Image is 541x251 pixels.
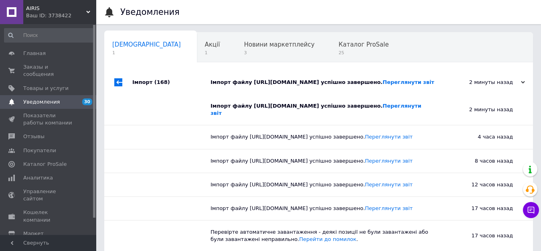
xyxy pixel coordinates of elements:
div: Перевірте автоматичне завантаження - деякі позиції не були завантажені або були завантажені непра... [211,229,433,243]
a: Переглянути звіт [365,205,413,211]
span: Товары и услуги [23,85,69,92]
div: Імпорт файлу [URL][DOMAIN_NAME] успішно завершено. [211,102,433,117]
span: Показатели работы компании [23,112,74,127]
div: Імпорт файлу [URL][DOMAIN_NAME] успішно завершено. [211,205,433,212]
span: AIRIS [26,5,86,12]
span: Каталог ProSale [338,41,389,48]
span: Маркет [23,230,44,237]
div: Імпорт файлу [URL][DOMAIN_NAME] успішно завершено. [211,79,445,86]
span: Акції [205,41,220,48]
a: Переглянути звіт [365,182,413,188]
div: Ваш ID: 3738422 [26,12,96,19]
span: Главная [23,50,46,57]
span: Управление сайтом [23,188,74,202]
span: (168) [154,79,170,85]
span: Каталог ProSale [23,161,67,168]
div: 17 часов назад [433,220,533,251]
div: 4 часа назад [433,125,533,149]
div: Імпорт [132,70,211,94]
a: Переглянути звіт [365,134,413,140]
h1: Уведомления [120,7,180,17]
span: 1 [112,50,181,56]
span: Уведомления [23,98,60,106]
a: Переглянути звіт [383,79,434,85]
div: 2 минуты назад [433,94,533,125]
span: 1 [205,50,220,56]
span: Заказы и сообщения [23,63,74,78]
div: Імпорт файлу [URL][DOMAIN_NAME] успішно завершено. [211,181,433,188]
div: 2 минуты назад [445,79,525,86]
div: 8 часов назад [433,149,533,173]
span: 25 [338,50,389,56]
span: [DEMOGRAPHIC_DATA] [112,41,181,48]
input: Поиск [4,28,95,43]
div: Імпорт файлу [URL][DOMAIN_NAME] успішно завершено. [211,157,433,165]
a: Перейти до помилок [299,236,357,242]
span: Кошелек компании [23,209,74,223]
button: Чат с покупателем [523,202,539,218]
span: Покупатели [23,147,56,154]
a: Переглянути звіт [365,158,413,164]
div: 12 часов назад [433,173,533,196]
span: Отзывы [23,133,45,140]
div: Імпорт файлу [URL][DOMAIN_NAME] успішно завершено. [211,133,433,141]
span: 3 [244,50,314,56]
span: Новини маркетплейсу [244,41,314,48]
span: Аналитика [23,174,53,182]
div: 17 часов назад [433,197,533,220]
span: 30 [82,98,92,105]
